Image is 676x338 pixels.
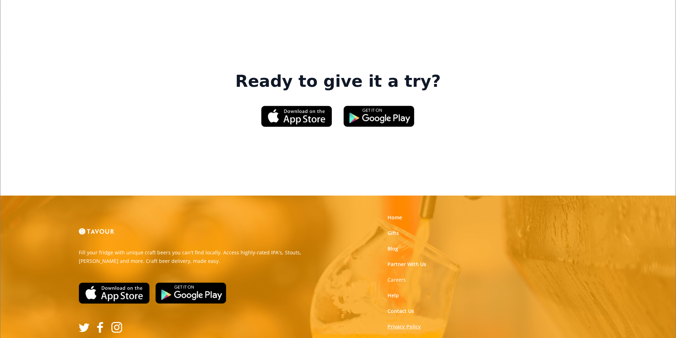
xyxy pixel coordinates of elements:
[388,323,421,330] a: Privacy Policy
[388,261,426,268] a: Partner With Us
[388,292,399,299] a: Help
[388,245,398,252] a: Blog
[388,276,406,283] a: Careers
[388,214,402,221] a: Home
[235,72,441,91] strong: Ready to give it a try?
[388,230,399,237] a: Gifts
[388,276,406,283] strong: Careers
[79,248,333,265] p: Fill your fridge with unique craft beers you can't find locally. Access highly-rated IPA's, Stout...
[388,308,414,315] a: Contact Us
